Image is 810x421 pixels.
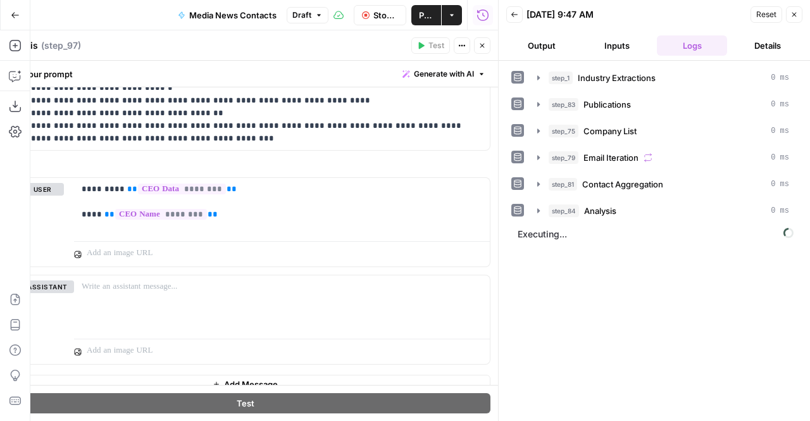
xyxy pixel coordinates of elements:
[41,39,81,52] span: ( step_97 )
[530,94,797,115] button: 0 ms
[549,125,578,137] span: step_75
[411,5,441,25] button: Publish
[657,35,727,56] button: Logs
[732,35,802,56] button: Details
[771,125,789,137] span: 0 ms
[530,201,797,221] button: 0 ms
[756,9,776,20] span: Reset
[354,5,406,25] button: Stop Run
[549,204,579,217] span: step_84
[419,9,433,22] span: Publish
[582,178,663,191] span: Contact Aggregation
[397,66,490,82] button: Generate with AI
[751,6,782,23] button: Reset
[583,125,637,137] span: Company List
[373,9,398,22] span: Stop Run
[583,151,639,164] span: Email Iteration
[771,152,789,163] span: 0 ms
[549,98,578,111] span: step_83
[292,9,311,21] span: Draft
[583,98,631,111] span: Publications
[170,5,284,25] button: Media News Contacts
[287,7,328,23] button: Draft
[530,121,797,141] button: 0 ms
[237,397,254,410] span: Test
[771,179,789,190] span: 0 ms
[771,205,789,217] span: 0 ms
[21,183,64,196] button: user
[582,35,652,56] button: Inputs
[428,40,444,51] span: Test
[224,378,278,391] span: Add Message
[549,151,578,164] span: step_79
[414,68,474,80] span: Generate with AI
[21,280,74,293] button: assistant
[530,174,797,194] button: 0 ms
[549,72,573,84] span: step_1
[1,178,64,267] div: user
[578,72,656,84] span: Industry Extractions
[549,178,577,191] span: step_81
[530,68,797,88] button: 0 ms
[771,72,789,84] span: 0 ms
[1,275,64,364] div: assistant
[771,99,789,110] span: 0 ms
[584,204,616,217] span: Analysis
[411,37,450,54] button: Test
[530,148,797,168] button: 0 ms
[514,224,797,244] span: Executing...
[189,9,277,22] span: Media News Contacts
[506,35,576,56] button: Output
